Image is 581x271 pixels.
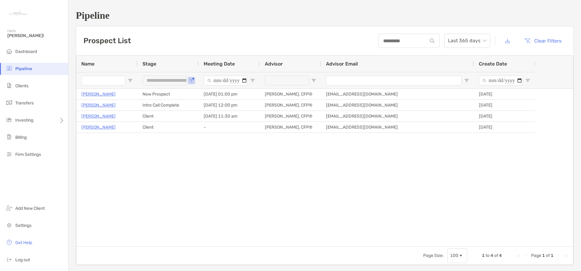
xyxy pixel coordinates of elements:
[7,2,29,24] img: Zoe Logo
[479,76,523,85] input: Create Date Filter Input
[265,61,283,67] span: Advisor
[81,112,116,120] a: [PERSON_NAME]
[326,61,358,67] span: Advisor Email
[15,223,31,228] span: Settings
[447,248,467,263] div: Page Size
[6,82,13,89] img: clients icon
[542,253,545,258] span: 1
[6,133,13,141] img: billing icon
[6,65,13,72] img: pipeline icon
[138,100,199,111] div: Intro Call Complete
[6,99,13,106] img: transfers icon
[142,61,156,67] span: Stage
[6,221,13,229] img: settings icon
[6,116,13,123] img: investing icon
[563,253,568,258] div: Last Page
[199,100,260,111] div: [DATE] 12:00 pm
[516,253,521,258] div: First Page
[448,34,487,47] span: Last 365 days
[6,256,13,263] img: logout icon
[199,122,260,133] div: -
[260,89,321,100] div: [PERSON_NAME], CFP®
[15,118,33,123] span: Investing
[260,100,321,111] div: [PERSON_NAME], CFP®
[474,100,535,111] div: [DATE]
[138,111,199,122] div: Client
[7,33,65,38] span: [PERSON_NAME]!
[482,253,485,258] span: 1
[199,89,260,100] div: [DATE] 01:00 pm
[546,253,550,258] span: of
[486,253,490,258] span: to
[138,89,199,100] div: New Prospect
[260,122,321,133] div: [PERSON_NAME], CFP®
[76,10,574,21] h1: Pipeline
[321,122,474,133] div: [EMAIL_ADDRESS][DOMAIN_NAME]
[430,39,435,43] img: input icon
[326,76,462,85] input: Advisor Email Filter Input
[15,66,32,71] span: Pipeline
[524,253,529,258] div: Previous Page
[474,111,535,122] div: [DATE]
[260,111,321,122] div: [PERSON_NAME], CFP®
[204,61,235,67] span: Meeting Date
[138,122,199,133] div: Client
[81,101,116,109] a: [PERSON_NAME]
[6,150,13,158] img: firm-settings icon
[321,89,474,100] div: [EMAIL_ADDRESS][DOMAIN_NAME]
[450,253,458,258] div: 100
[531,253,541,258] span: Page
[15,206,45,211] span: Add New Client
[474,89,535,100] div: [DATE]
[311,78,316,83] button: Open Filter Menu
[15,49,37,54] span: Dashboard
[321,111,474,122] div: [EMAIL_ADDRESS][DOMAIN_NAME]
[6,239,13,246] img: get-help icon
[525,78,530,83] button: Open Filter Menu
[6,204,13,212] img: add_new_client icon
[6,47,13,55] img: dashboard icon
[15,83,28,88] span: Clients
[189,78,194,83] button: Open Filter Menu
[15,152,41,157] span: Firm Settings
[423,253,444,258] div: Page Size:
[128,78,133,83] button: Open Filter Menu
[250,78,255,83] button: Open Filter Menu
[81,76,125,85] input: Name Filter Input
[81,61,94,67] span: Name
[15,100,34,106] span: Transfers
[81,90,116,98] a: [PERSON_NAME]
[474,122,535,133] div: [DATE]
[15,257,30,262] span: Log out
[490,253,493,258] span: 4
[551,253,553,258] span: 1
[204,76,248,85] input: Meeting Date Filter Input
[321,100,474,111] div: [EMAIL_ADDRESS][DOMAIN_NAME]
[83,36,131,45] h3: Prospect List
[15,135,27,140] span: Billing
[81,123,116,131] a: [PERSON_NAME]
[479,61,507,67] span: Create Date
[464,78,469,83] button: Open Filter Menu
[520,34,566,47] button: Clear Filters
[199,111,260,122] div: [DATE] 11:30 am
[556,253,561,258] div: Next Page
[494,253,498,258] span: of
[499,253,502,258] span: 4
[15,240,32,245] span: Get Help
